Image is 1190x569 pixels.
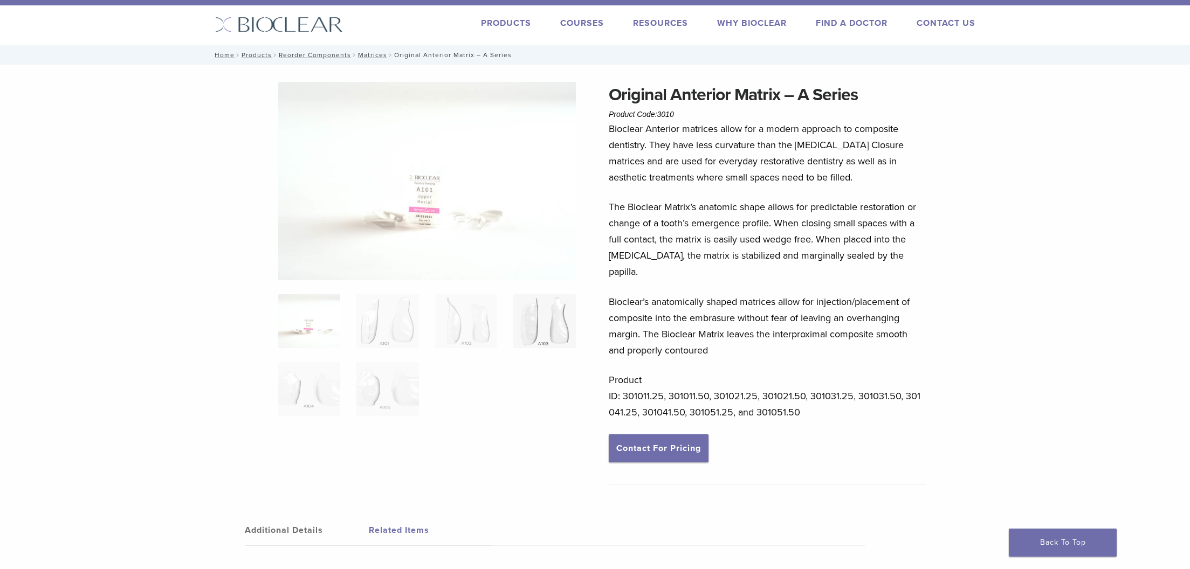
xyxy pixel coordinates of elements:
h1: Original Anterior Matrix – A Series [609,82,926,108]
span: / [235,52,242,58]
a: Why Bioclear [717,18,787,29]
a: Products [481,18,531,29]
a: Courses [560,18,604,29]
img: Original Anterior Matrix - A Series - Image 2 [356,294,418,348]
p: Bioclear Anterior matrices allow for a modern approach to composite dentistry. They have less cur... [609,121,926,185]
span: 3010 [657,110,674,119]
span: Product Code: [609,110,674,119]
a: Products [242,51,272,59]
span: / [387,52,394,58]
a: Resources [633,18,688,29]
a: Back To Top [1009,529,1117,557]
p: Bioclear’s anatomically shaped matrices allow for injection/placement of composite into the embra... [609,294,926,358]
img: Anterior Original A Series Matrices [278,82,576,281]
img: Original Anterior Matrix - A Series - Image 5 [278,362,340,416]
span: / [272,52,279,58]
a: Related Items [369,515,493,545]
a: Find A Doctor [816,18,888,29]
img: Bioclear [215,17,343,32]
img: Anterior-Original-A-Series-Matrices-324x324.jpg [278,294,340,348]
span: / [351,52,358,58]
p: The Bioclear Matrix’s anatomic shape allows for predictable restoration or change of a tooth’s em... [609,199,926,280]
p: Product ID: 301011.25, 301011.50, 301021.25, 301021.50, 301031.25, 301031.50, 301041.25, 301041.5... [609,372,926,420]
img: Original Anterior Matrix - A Series - Image 6 [356,362,418,416]
img: Original Anterior Matrix - A Series - Image 4 [513,294,575,348]
a: Reorder Components [279,51,351,59]
a: Home [211,51,235,59]
a: Additional Details [245,515,369,545]
a: Matrices [358,51,387,59]
nav: Original Anterior Matrix – A Series [207,45,983,65]
a: Contact For Pricing [609,434,709,462]
img: Original Anterior Matrix - A Series - Image 3 [435,294,497,348]
a: Contact Us [917,18,975,29]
